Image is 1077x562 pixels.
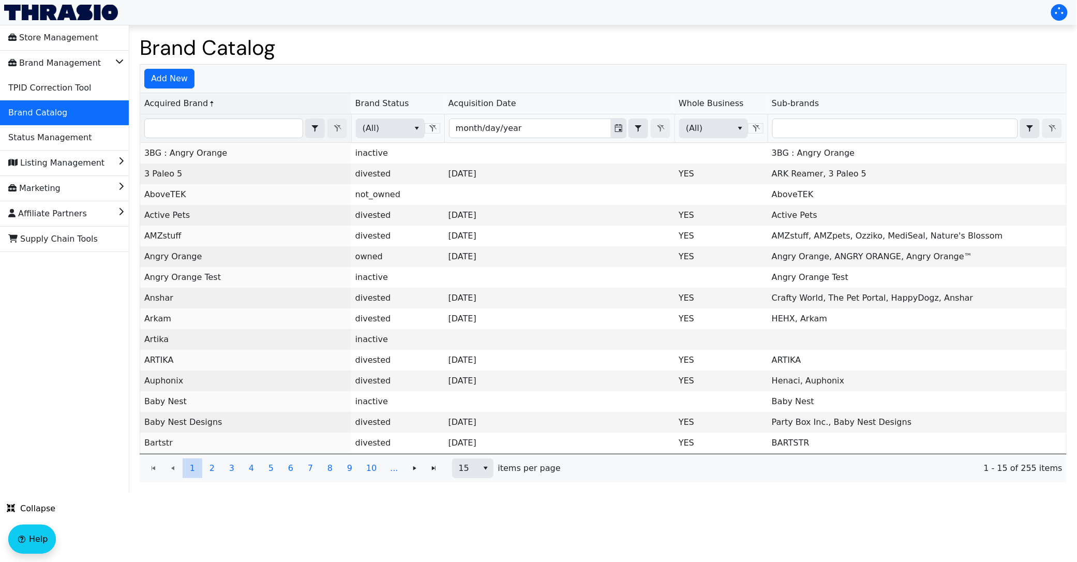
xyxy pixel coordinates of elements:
td: inactive [351,267,444,288]
span: ... [390,462,398,475]
td: divested [351,205,444,226]
a: Baby Nest [144,396,187,406]
td: [DATE] [444,205,675,226]
a: 3BG : Angry Orange [144,148,227,158]
a: Thrasio Logo [4,5,118,20]
button: Page 2 [202,459,222,478]
td: [DATE] [444,412,675,433]
td: YES [675,288,768,308]
td: AMZstuff, AMZpets, Ozziko, MediSeal, Nature's Blossom [768,226,1066,246]
button: Go to the next page [405,459,425,478]
td: Henaci, Auphonix [768,371,1066,391]
button: ... [383,459,405,478]
button: select [1021,119,1039,138]
span: 2 [210,462,215,475]
a: Bartstr [144,438,173,448]
span: items per page [498,462,561,475]
td: YES [675,226,768,246]
td: divested [351,350,444,371]
th: Filter [675,114,768,143]
button: Page 10 [360,459,383,478]
button: Page 6 [281,459,301,478]
span: Affiliate Partners [8,205,87,222]
td: Crafty World, The Pet Portal, HappyDogz, Anshar [768,288,1066,308]
span: Choose Operator [629,119,648,138]
th: Filter [140,114,351,143]
span: TPID Correction Tool [8,80,91,96]
button: select [629,119,648,138]
td: divested [351,371,444,391]
button: select [306,119,324,138]
button: select [732,119,747,138]
a: Arkam [144,314,171,323]
span: Listing Management [8,155,104,171]
td: [DATE] [444,288,675,308]
td: [DATE] [444,433,675,453]
button: Page 4 [242,459,261,478]
span: 3 [229,462,234,475]
input: Filter [450,119,611,138]
span: Acquired Brand [144,97,208,110]
span: 9 [347,462,352,475]
span: Add New [151,72,188,85]
td: inactive [351,143,444,164]
td: not_owned [351,184,444,205]
span: 15 [459,462,472,475]
span: Brand Management [8,55,101,71]
td: ARK Reamer, 3 Paleo 5 [768,164,1066,184]
span: 4 [249,462,254,475]
div: Page 1 of 17 [140,454,1067,482]
span: 6 [288,462,293,475]
span: 8 [327,462,333,475]
td: ARTIKA [768,350,1066,371]
td: HEHX, Arkam [768,308,1066,329]
span: 1 - 15 of 255 items [569,462,1063,475]
td: divested [351,412,444,433]
button: select [478,459,493,478]
td: YES [675,205,768,226]
td: [DATE] [444,226,675,246]
a: Angry Orange [144,252,202,261]
td: inactive [351,329,444,350]
button: Page 7 [301,459,320,478]
td: Party Box Inc., Baby Nest Designs [768,412,1066,433]
a: Artika [144,334,169,344]
td: [DATE] [444,246,675,267]
a: Active Pets [144,210,190,220]
span: Acquisition Date [448,97,516,110]
td: Baby Nest [768,391,1066,412]
td: divested [351,164,444,184]
td: Angry Orange Test [768,267,1066,288]
span: Page size [452,459,493,478]
td: divested [351,288,444,308]
a: 3 Paleo 5 [144,169,182,179]
td: [DATE] [444,371,675,391]
span: Sub-brands [772,97,819,110]
td: YES [675,350,768,371]
a: Auphonix [144,376,183,386]
td: divested [351,226,444,246]
td: YES [675,164,768,184]
a: AMZstuff [144,231,181,241]
span: Marketing [8,180,61,197]
td: YES [675,412,768,433]
th: Filter [444,114,675,143]
td: BARTSTR [768,433,1066,453]
span: Choose Operator [305,119,325,138]
button: Add New [144,69,195,88]
input: Filter [773,119,1018,138]
button: Page 5 [261,459,281,478]
span: Status Management [8,129,92,146]
td: [DATE] [444,350,675,371]
span: (All) [363,122,401,135]
td: Angry Orange, ANGRY ORANGE, Angry Orange™ [768,246,1066,267]
input: Filter [145,119,303,138]
span: 10 [366,462,377,475]
button: Help floatingactionbutton [8,525,56,554]
h1: Brand Catalog [140,35,1067,60]
span: Collapse [7,502,55,515]
th: Filter [768,114,1066,143]
td: owned [351,246,444,267]
td: YES [675,433,768,453]
td: inactive [351,391,444,412]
